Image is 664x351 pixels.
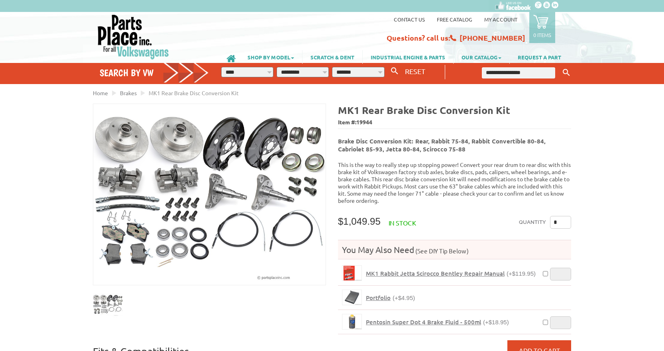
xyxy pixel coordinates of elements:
[394,16,425,23] a: Contact us
[484,16,517,23] a: My Account
[483,319,509,326] span: (+$18.95)
[366,269,505,277] span: MK1 Rabbit Jetta Scirocco Bentley Repair Manual
[363,50,453,64] a: INDUSTRIAL ENGINE & PARTS
[388,65,401,77] button: Search By VW...
[529,12,555,43] a: 0 items
[405,67,425,75] span: RESET
[100,67,209,78] h4: Search by VW
[437,16,472,23] a: Free Catalog
[366,294,415,302] a: Portfolio(+$4.95)
[366,318,481,326] span: Pentosin Super Dot 4 Brake Fluid - 500ml
[342,314,361,329] img: Pentosin Super Dot 4 Brake Fluid - 500ml
[519,216,546,229] label: Quantity
[93,290,123,320] img: MK1 Rear Brake Disc Conversion Kit
[97,14,170,60] img: Parts Place Inc!
[93,104,326,285] img: MK1 Rear Brake Disc Conversion Kit
[342,290,361,305] img: Portfolio
[338,244,571,255] h4: You May Also Need
[560,66,572,79] button: Keyword Search
[507,270,536,277] span: (+$119.95)
[120,89,137,96] a: Brakes
[338,104,510,116] b: MK1 Rear Brake Disc Conversion Kit
[402,65,428,77] button: RESET
[149,89,239,96] span: MK1 Rear Brake Disc Conversion Kit
[342,314,362,329] a: Pentosin Super Dot 4 Brake Fluid - 500ml
[338,137,546,153] b: Brake Disc Conversion Kit: Rear, Rabbit 75-84, Rabbit Convertible 80-84, Cabriolet 85-93, Jetta 8...
[338,117,571,128] span: Item #:
[510,50,569,64] a: REQUEST A PART
[93,89,108,96] a: Home
[303,50,362,64] a: SCRATCH & DENT
[366,270,536,277] a: MK1 Rabbit Jetta Scirocco Bentley Repair Manual(+$119.95)
[389,219,416,227] span: In stock
[338,161,571,204] p: This is the way to really step up stopping power! Convert your rear drum to rear disc with this b...
[240,50,302,64] a: SHOP BY MODEL
[356,118,372,125] span: 19944
[366,294,391,302] span: Portfolio
[338,216,381,227] span: $1,049.95
[342,266,361,280] img: MK1 Rabbit Jetta Scirocco Bentley Repair Manual
[366,318,509,326] a: Pentosin Super Dot 4 Brake Fluid - 500ml(+$18.95)
[454,50,509,64] a: OUR CATALOG
[533,31,551,38] p: 0 items
[414,247,469,255] span: (See DIY Tip Below)
[393,294,415,301] span: (+$4.95)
